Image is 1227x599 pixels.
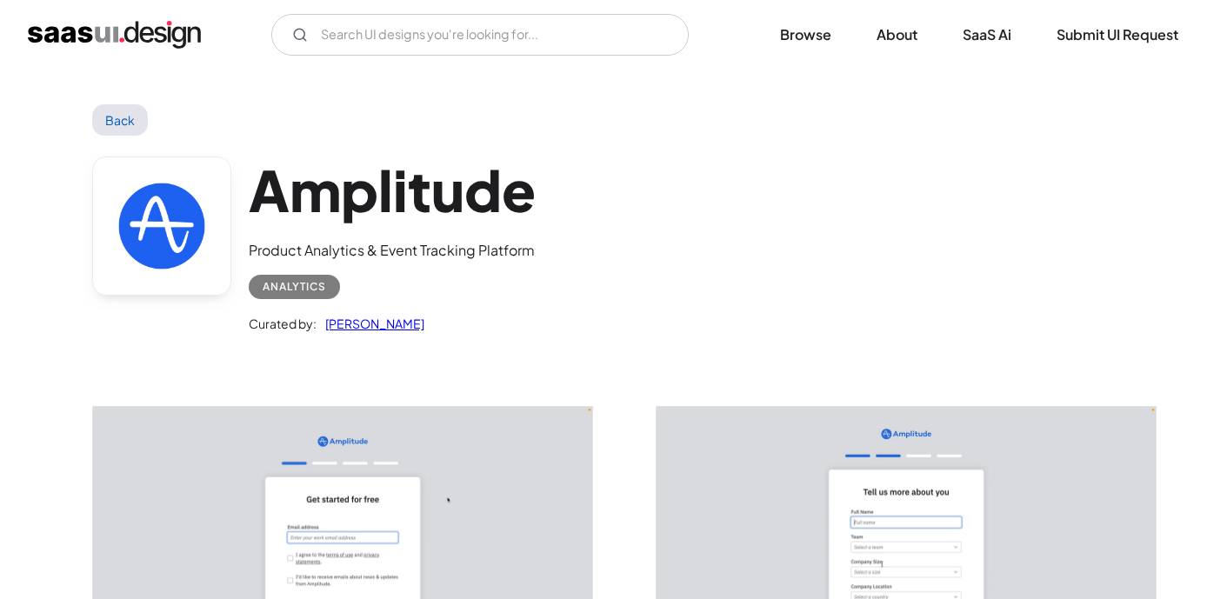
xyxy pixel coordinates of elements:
[28,21,201,49] a: home
[317,313,424,334] a: [PERSON_NAME]
[271,14,689,56] form: Email Form
[249,240,536,261] div: Product Analytics & Event Tracking Platform
[271,14,689,56] input: Search UI designs you're looking for...
[263,276,326,297] div: Analytics
[92,104,149,136] a: Back
[1036,16,1199,54] a: Submit UI Request
[942,16,1032,54] a: SaaS Ai
[759,16,852,54] a: Browse
[249,313,317,334] div: Curated by:
[249,156,536,223] h1: Amplitude
[856,16,938,54] a: About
